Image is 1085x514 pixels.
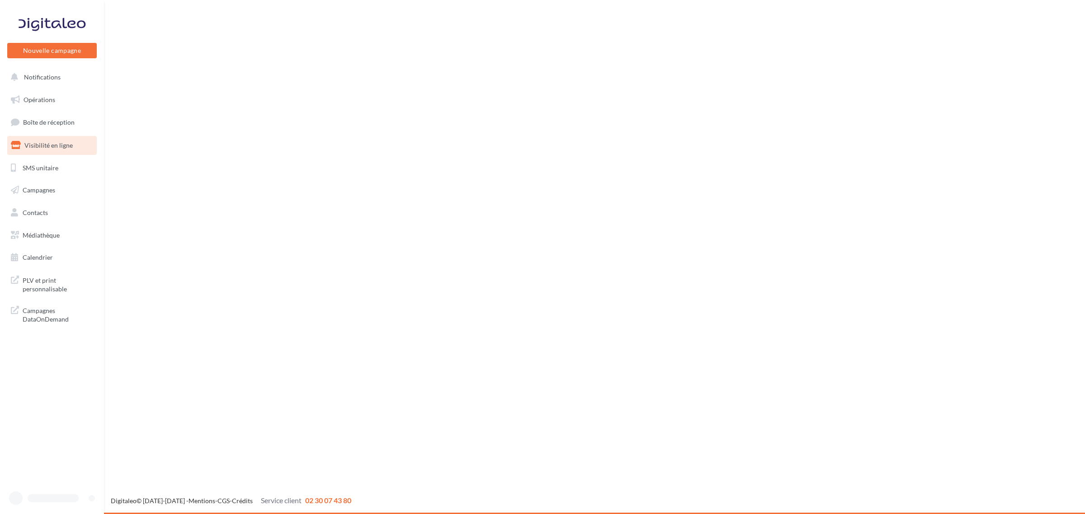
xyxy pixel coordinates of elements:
span: Notifications [24,73,61,81]
span: SMS unitaire [23,164,58,171]
a: Contacts [5,203,99,222]
a: Crédits [232,497,253,505]
a: Digitaleo [111,497,137,505]
span: Calendrier [23,253,53,261]
button: Notifications [5,68,95,87]
span: Campagnes DataOnDemand [23,304,93,324]
button: Nouvelle campagne [7,43,97,58]
span: Campagnes [23,186,55,194]
a: Campagnes DataOnDemand [5,301,99,327]
span: Contacts [23,209,48,216]
a: Boîte de réception [5,112,99,132]
a: Opérations [5,90,99,109]
span: 02 30 07 43 80 [305,496,351,505]
span: PLV et print personnalisable [23,274,93,294]
a: Mentions [189,497,215,505]
span: Boîte de réception [23,118,75,126]
span: Service client [261,496,302,505]
a: Visibilité en ligne [5,136,99,155]
a: PLV et print personnalisable [5,271,99,297]
span: Visibilité en ligne [24,141,73,149]
a: Médiathèque [5,226,99,245]
a: Calendrier [5,248,99,267]
a: SMS unitaire [5,159,99,178]
a: CGS [217,497,230,505]
a: Campagnes [5,181,99,200]
span: Opérations [24,96,55,103]
span: © [DATE]-[DATE] - - - [111,497,351,505]
span: Médiathèque [23,231,60,239]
